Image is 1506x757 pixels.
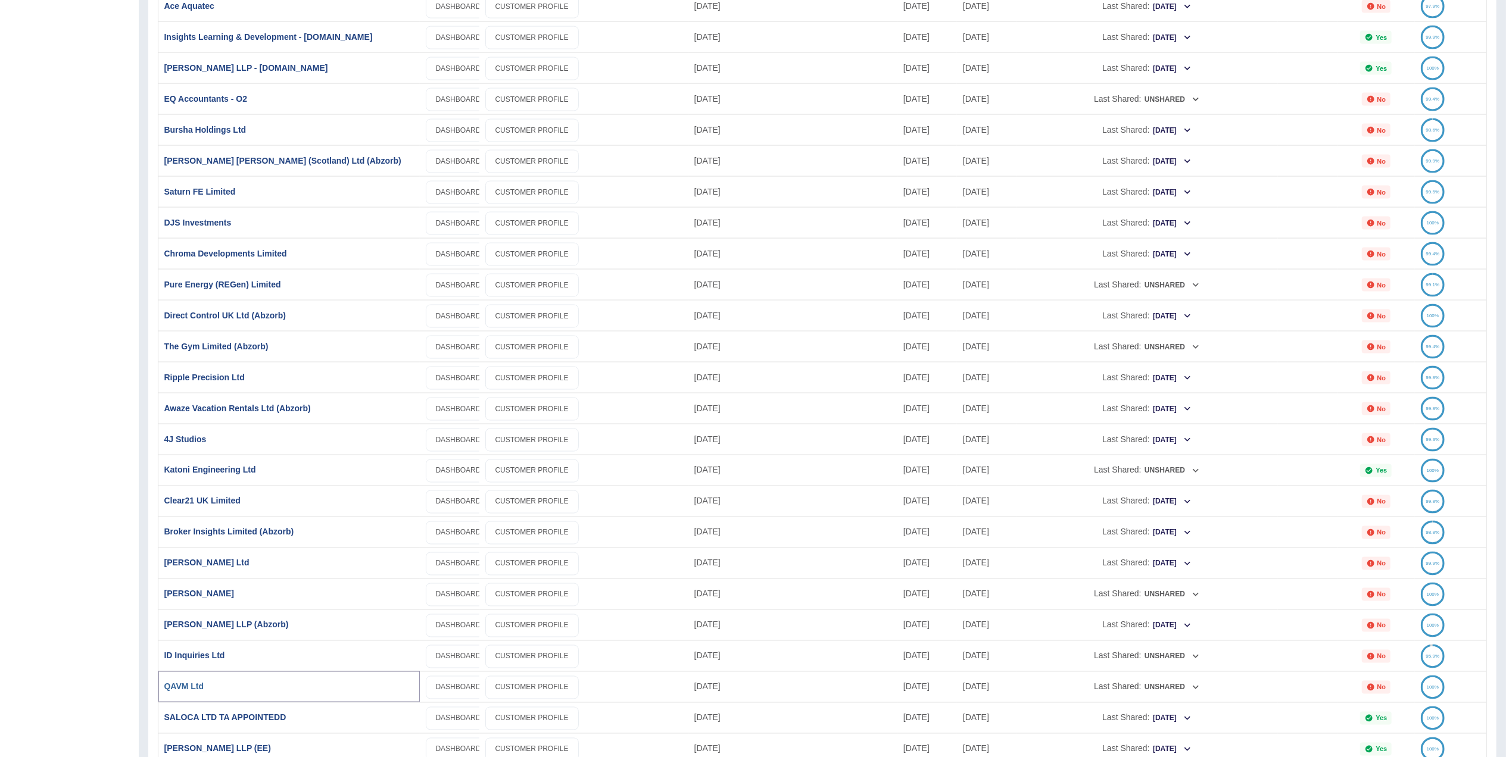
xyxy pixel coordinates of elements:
div: 01 Aug 2025 [897,21,957,52]
a: DASHBOARD [426,398,491,421]
div: 31 Jul 2025 [897,114,957,145]
p: No [1377,251,1386,258]
button: Unshared [1144,647,1201,666]
div: 04 Aug 2025 [688,609,897,640]
div: Not all required reports for this customer were uploaded for the latest usage month. [1362,93,1391,106]
text: 100% [1427,65,1439,71]
button: [DATE] [1152,431,1192,449]
div: 09 Oct 2024 [957,362,1017,393]
div: 29 Jul 2025 [897,702,957,733]
a: SALOCA LTD TA APPOINTEDD [164,713,286,722]
p: No [1377,127,1386,134]
div: Last Shared: [1022,115,1272,145]
div: Not all required reports for this customer were uploaded for the latest usage month. [1362,495,1391,508]
div: 01 Aug 2025 [897,455,957,486]
div: 22 Jul 2025 [957,671,1017,702]
p: No [1377,3,1386,10]
div: 18 Apr 2025 [957,702,1017,733]
div: 31 Jul 2025 [897,393,957,424]
p: No [1377,622,1386,629]
div: Not all required reports for this customer were uploaded for the latest usage month. [1362,340,1391,354]
a: DASHBOARD [426,428,491,452]
text: 98.8% [1426,530,1440,535]
a: CUSTOMER PROFILE [485,367,579,390]
a: 4J Studios [164,434,207,444]
a: Broker Insights Limited (Abzorb) [164,527,294,537]
text: 100% [1427,684,1439,690]
div: Last Shared: [1022,579,1272,609]
a: CUSTOMER PROFILE [485,521,579,545]
div: 04 Aug 2025 [688,331,897,362]
a: ID Inquiries Ltd [164,651,225,661]
div: Not all required reports for this customer were uploaded for the latest usage month. [1362,217,1391,230]
div: 31 Jul 2025 [897,609,957,640]
div: 28 Aug 2024 [957,21,1017,52]
div: Not all required reports for this customer were uploaded for the latest usage month. [1362,557,1391,570]
p: No [1377,343,1386,351]
a: [PERSON_NAME] [PERSON_NAME] (Scotland) Ltd (Abzorb) [164,156,401,165]
text: 95.9% [1426,653,1440,659]
div: Not all required reports for this customer were uploaded for the latest usage month. [1362,588,1391,601]
div: Last Shared: [1022,84,1272,114]
div: 31 Jul 2025 [897,207,957,238]
a: Saturn FE Limited [164,187,236,196]
button: [DATE] [1152,121,1192,140]
p: No [1377,220,1386,227]
a: CUSTOMER PROFILE [485,583,579,606]
div: 04 Aug 2025 [688,207,897,238]
text: 99.8% [1426,375,1440,380]
button: [DATE] [1152,709,1192,728]
a: Ace Aquatec [164,1,214,11]
div: 31 Jul 2025 [897,671,957,702]
a: DASHBOARD [426,119,491,142]
div: 31 Jul 2025 [897,548,957,578]
text: 97.9% [1426,4,1440,9]
div: 26 Apr 2024 [957,300,1017,331]
a: DASHBOARD [426,676,491,699]
a: DJS Investments [164,218,232,227]
text: 99.4% [1426,96,1440,102]
a: CUSTOMER PROFILE [485,150,579,173]
div: Last Shared: [1022,301,1272,331]
p: No [1377,158,1386,165]
p: No [1377,560,1386,567]
div: 26 Apr 2024 [957,548,1017,578]
div: Last Shared: [1022,393,1272,424]
div: Not all required reports for this customer were uploaded for the latest usage month. [1362,371,1391,384]
div: 31 Jul 2025 [897,486,957,517]
div: 04 Aug 2025 [688,486,897,517]
a: CUSTOMER PROFILE [485,119,579,142]
div: Not all required reports for this customer were uploaded for the latest usage month. [1362,124,1391,137]
a: CUSTOMER PROFILE [485,88,579,111]
a: CUSTOMER PROFILE [485,614,579,637]
p: Yes [1376,34,1387,41]
div: 26 Apr 2024 [957,331,1017,362]
a: [PERSON_NAME] LLP (Abzorb) [164,620,289,630]
div: Not all required reports for this customer were uploaded for the latest usage month. [1362,681,1391,694]
div: Last Shared: [1022,208,1272,238]
a: CUSTOMER PROFILE [485,274,579,297]
p: No [1377,529,1386,536]
a: CUSTOMER PROFILE [485,459,579,483]
div: 26 Apr 2024 [957,393,1017,424]
div: Not all required reports for this customer were uploaded for the latest usage month. [1362,309,1391,323]
button: Unshared [1144,276,1201,295]
a: [PERSON_NAME] LLP - [DOMAIN_NAME] [164,63,328,73]
button: [DATE] [1152,245,1192,264]
a: Direct Control UK Ltd (Abzorb) [164,311,286,320]
div: 04 Aug 2025 [688,578,897,609]
a: CUSTOMER PROFILE [485,181,579,204]
button: [DATE] [1152,400,1192,418]
text: 99.8% [1426,499,1440,504]
div: 04 Aug 2025 [688,83,897,114]
div: Last Shared: [1022,703,1272,733]
div: 04 Aug 2025 [688,176,897,207]
p: No [1377,189,1386,196]
text: 99.9% [1426,158,1440,164]
a: CUSTOMER PROFILE [485,676,579,699]
text: 100% [1427,623,1439,628]
a: DASHBOARD [426,583,491,606]
p: Yes [1376,467,1387,474]
a: Ripple Precision Ltd [164,373,245,382]
a: CUSTOMER PROFILE [485,490,579,514]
